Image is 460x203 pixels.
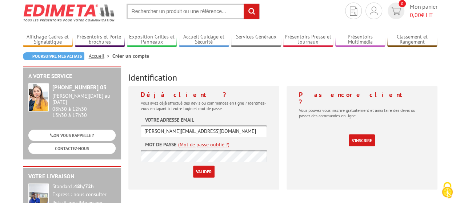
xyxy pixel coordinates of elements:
[145,141,176,148] label: Mot de passe
[391,7,401,15] img: devis rapide
[299,91,425,106] h4: Pas encore client ?
[244,4,259,19] input: rechercher
[128,73,437,82] h3: Identification
[89,53,112,59] a: Accueil
[28,173,116,180] h2: Votre livraison
[23,52,84,60] a: Poursuivre mes achats
[74,183,94,190] strong: 48h/72h
[410,11,421,19] span: 0,00
[23,34,73,46] a: Affichage Cadres et Signalétique
[28,73,116,80] h2: A votre service
[52,191,116,198] div: Express : nous consulter
[410,11,437,19] span: € HT
[193,166,215,178] input: Valider
[349,134,375,146] a: S'inscrire
[112,52,149,60] li: Créer un compte
[145,116,194,123] label: Votre adresse email
[178,141,229,148] a: (Mot de passe oublié ?)
[299,107,425,118] p: Vous pouvez vous inscrire gratuitement et ainsi faire des devis ou passer des commandes en ligne.
[127,34,177,46] a: Exposition Grilles et Panneaux
[350,7,357,16] img: devis rapide
[141,100,267,111] p: Vous avez déjà effectué des devis ou commandes en ligne ? Identifiez-vous en tapant ici votre log...
[141,91,267,98] h4: Déjà client ?
[410,3,437,19] span: Mon panier
[387,34,437,46] a: Classement et Rangement
[28,83,49,111] img: widget-service.jpg
[386,3,437,19] a: devis rapide 0 Mon panier 0,00€ HT
[52,183,116,190] div: Standard :
[438,181,456,199] img: Cookies (fenêtre modale)
[52,93,116,118] div: 08h30 à 12h30 13h30 à 17h30
[231,34,281,46] a: Services Généraux
[52,93,116,105] div: [PERSON_NAME][DATE] au [DATE]
[435,178,460,203] button: Cookies (fenêtre modale)
[28,130,116,141] a: ON VOUS RAPPELLE ?
[179,34,229,46] a: Accueil Guidage et Sécurité
[127,4,260,19] input: Rechercher un produit ou une référence...
[28,143,116,154] a: CONTACTEZ-NOUS
[335,34,385,46] a: Présentoirs Multimédia
[370,7,378,15] img: devis rapide
[283,34,333,46] a: Présentoirs Presse et Journaux
[75,34,125,46] a: Présentoirs et Porte-brochures
[52,84,107,91] strong: [PHONE_NUMBER] 03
